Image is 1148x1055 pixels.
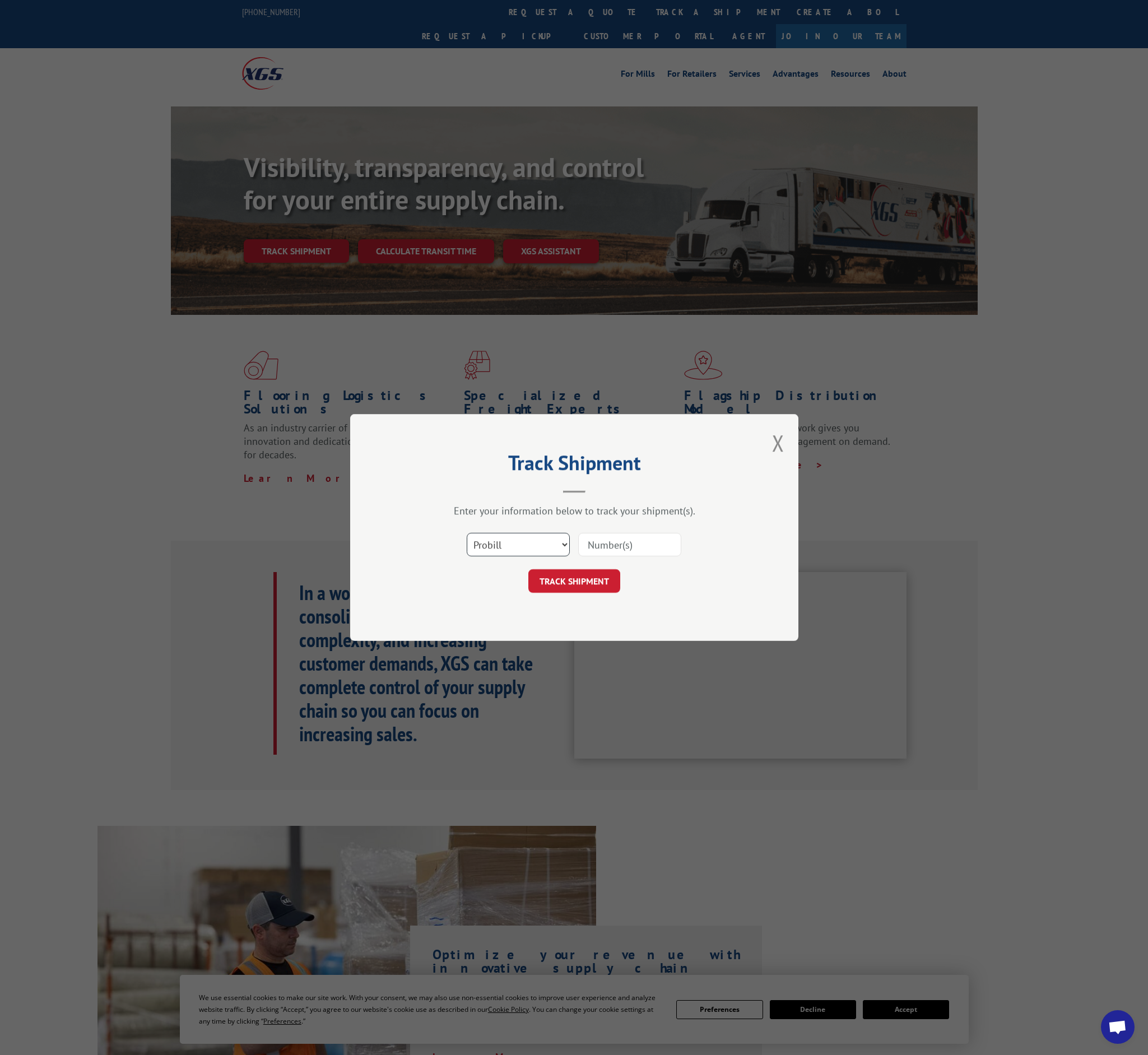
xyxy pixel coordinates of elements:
div: Enter your information below to track your shipment(s). [406,504,742,517]
button: Close modal [772,428,784,458]
button: TRACK SHIPMENT [528,569,620,593]
h2: Track Shipment [406,455,742,476]
input: Number(s) [578,533,681,556]
div: Open chat [1101,1010,1135,1044]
